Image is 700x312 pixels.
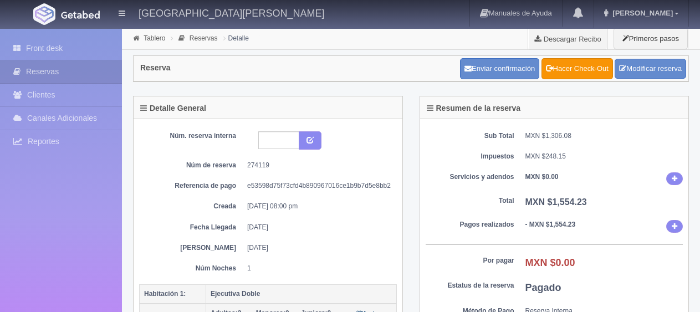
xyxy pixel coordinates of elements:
[525,131,683,141] dd: MXN $1,306.08
[33,3,55,25] img: Getabed
[147,264,236,273] dt: Núm Noches
[614,28,688,49] button: Primeros pasos
[460,58,539,79] button: Enviar confirmación
[147,243,236,253] dt: [PERSON_NAME]
[426,131,514,141] dt: Sub Total
[426,220,514,229] dt: Pagos realizados
[426,256,514,265] dt: Por pagar
[426,152,514,161] dt: Impuestos
[140,104,206,112] h4: Detalle General
[190,34,218,42] a: Reservas
[525,221,576,228] b: - MXN $1,554.23
[140,64,171,72] h4: Reserva
[525,282,561,293] b: Pagado
[525,257,575,268] b: MXN $0.00
[144,290,186,298] b: Habitación 1:
[247,243,389,253] dd: [DATE]
[147,181,236,191] dt: Referencia de pago
[139,6,324,19] h4: [GEOGRAPHIC_DATA][PERSON_NAME]
[247,161,389,170] dd: 274119
[610,9,673,17] span: [PERSON_NAME]
[147,131,236,141] dt: Núm. reserva interna
[247,202,389,211] dd: [DATE] 08:00 pm
[525,197,587,207] b: MXN $1,554.23
[426,196,514,206] dt: Total
[147,223,236,232] dt: Fecha Llegada
[147,202,236,211] dt: Creada
[541,58,613,79] a: Hacer Check-Out
[528,28,607,50] a: Descargar Recibo
[221,33,252,43] li: Detalle
[61,11,100,19] img: Getabed
[247,264,389,273] dd: 1
[525,152,683,161] dd: MXN $248.15
[427,104,521,112] h4: Resumen de la reserva
[426,281,514,290] dt: Estatus de la reserva
[206,284,397,304] th: Ejecutiva Doble
[525,173,559,181] b: MXN $0.00
[247,223,389,232] dd: [DATE]
[147,161,236,170] dt: Núm de reserva
[615,59,686,79] a: Modificar reserva
[247,181,389,191] dd: e53598d75f73cfd4b890967016ce1b9b7d5e8bb2
[426,172,514,182] dt: Servicios y adendos
[144,34,165,42] a: Tablero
